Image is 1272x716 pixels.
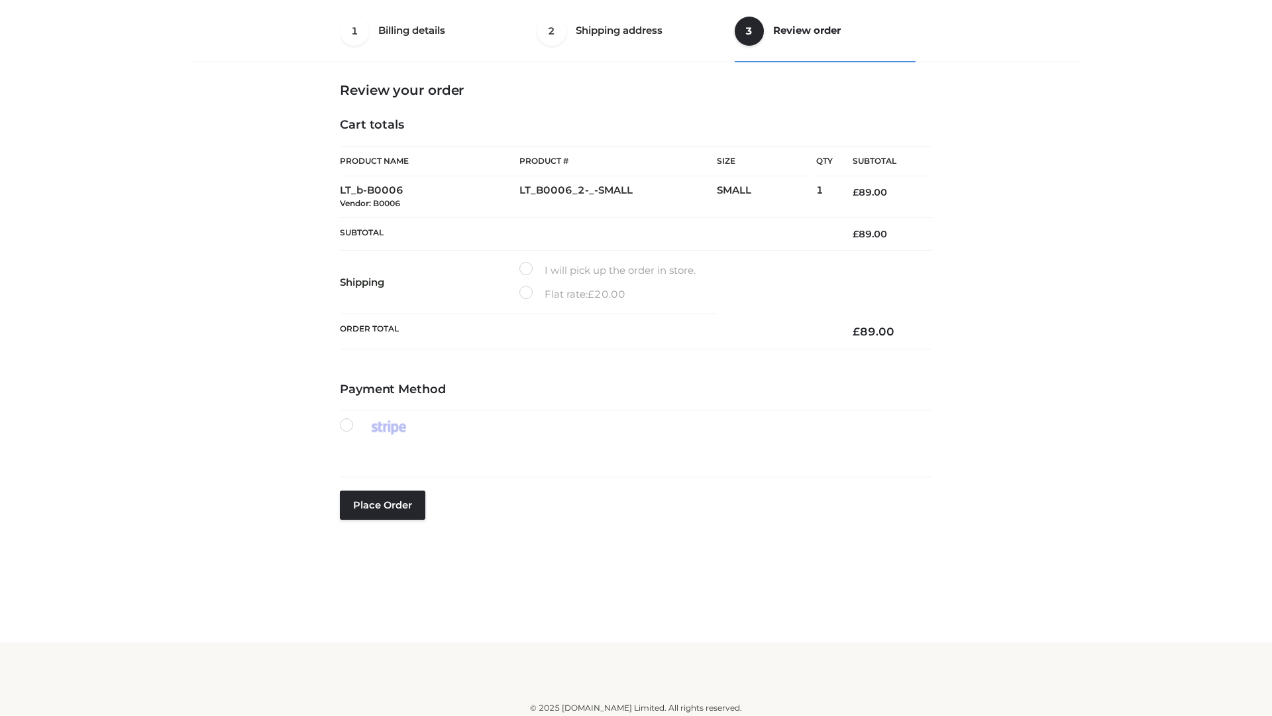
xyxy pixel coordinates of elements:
label: Flat rate: [519,286,625,303]
td: SMALL [717,176,816,218]
bdi: 89.00 [853,186,887,198]
th: Order Total [340,314,833,349]
td: 1 [816,176,833,218]
span: £ [853,186,859,198]
div: © 2025 [DOMAIN_NAME] Limited. All rights reserved. [197,701,1075,715]
h4: Cart totals [340,118,932,133]
th: Subtotal [833,147,932,176]
bdi: 89.00 [853,325,894,338]
th: Qty [816,146,833,176]
h3: Review your order [340,82,932,98]
span: £ [853,325,860,338]
small: Vendor: B0006 [340,198,400,208]
th: Size [717,147,810,176]
bdi: 20.00 [588,288,625,300]
th: Product Name [340,146,519,176]
th: Shipping [340,251,519,314]
td: LT_b-B0006 [340,176,519,218]
bdi: 89.00 [853,228,887,240]
label: I will pick up the order in store. [519,262,696,279]
td: LT_B0006_2-_-SMALL [519,176,717,218]
span: £ [853,228,859,240]
button: Place order [340,491,425,520]
h4: Payment Method [340,383,932,397]
th: Product # [519,146,717,176]
th: Subtotal [340,217,833,250]
span: £ [588,288,594,300]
